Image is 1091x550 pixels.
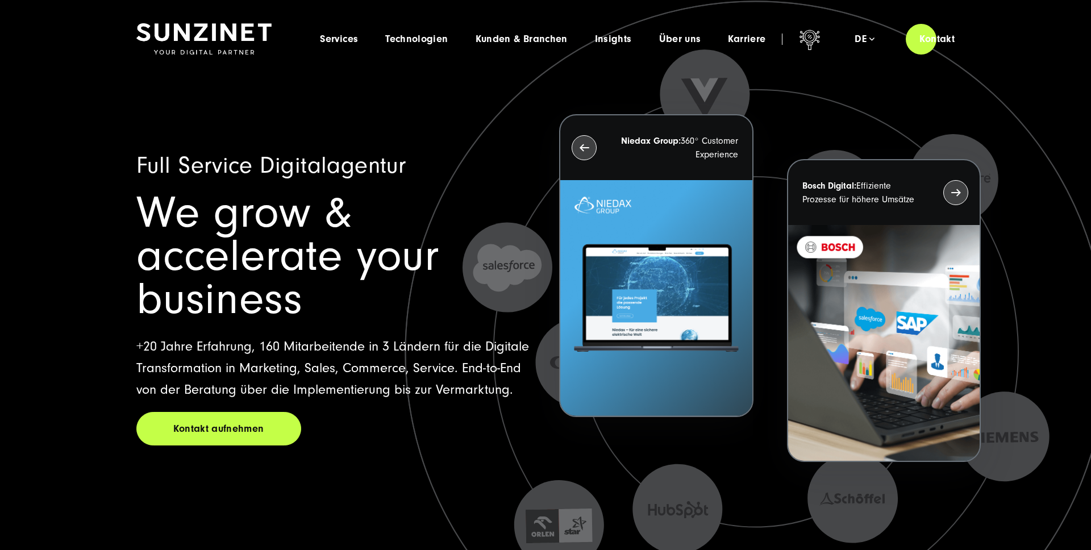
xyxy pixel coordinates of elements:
p: Effiziente Prozesse für höhere Umsätze [802,179,923,206]
img: SUNZINET Full Service Digital Agentur [136,23,272,55]
strong: Bosch Digital: [802,181,856,191]
button: Niedax Group:360° Customer Experience Letztes Projekt von Niedax. Ein Laptop auf dem die Niedax W... [559,114,753,417]
h1: We grow & accelerate your business [136,191,532,321]
a: Kunden & Branchen [476,34,568,45]
a: Services [320,34,358,45]
span: Full Service Digitalagentur [136,152,406,179]
img: Letztes Projekt von Niedax. Ein Laptop auf dem die Niedax Website geöffnet ist, auf blauem Hinter... [560,180,752,416]
a: Technologien [385,34,448,45]
a: Kontakt aufnehmen [136,412,301,445]
p: +20 Jahre Erfahrung, 160 Mitarbeitende in 3 Ländern für die Digitale Transformation in Marketing,... [136,336,532,401]
div: de [855,34,875,45]
a: Insights [595,34,632,45]
p: 360° Customer Experience [617,134,738,161]
button: Bosch Digital:Effiziente Prozesse für höhere Umsätze BOSCH - Kundeprojekt - Digital Transformatio... [787,159,981,462]
a: Kontakt [906,23,968,55]
a: Karriere [728,34,765,45]
img: BOSCH - Kundeprojekt - Digital Transformation Agentur SUNZINET [788,225,980,461]
a: Über uns [659,34,701,45]
strong: Niedax Group: [621,136,681,146]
